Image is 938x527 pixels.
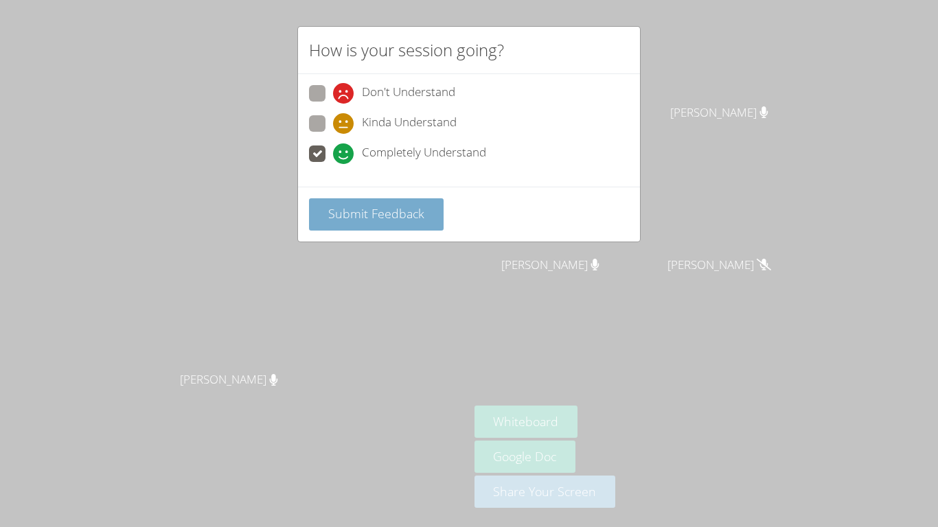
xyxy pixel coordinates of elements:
button: Submit Feedback [309,198,444,231]
h2: How is your session going? [309,38,504,62]
span: Completely Understand [362,143,486,164]
span: Submit Feedback [328,205,424,222]
span: Kinda Understand [362,113,457,134]
span: Don't Understand [362,83,455,104]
